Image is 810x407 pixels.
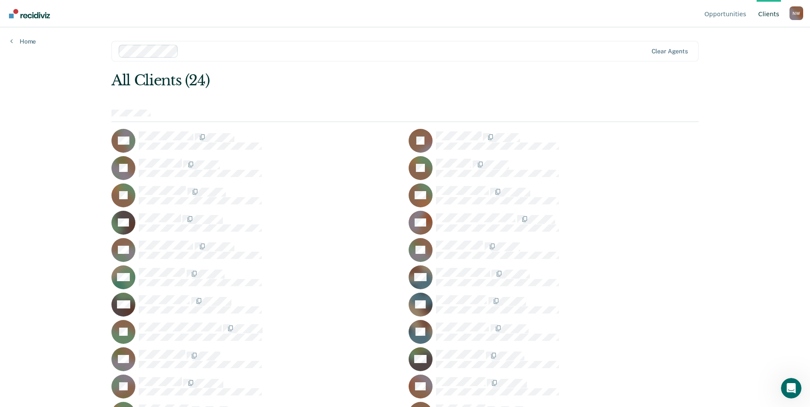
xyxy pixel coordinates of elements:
iframe: Intercom live chat [781,378,801,398]
div: Clear agents [652,48,688,55]
a: Home [10,38,36,45]
div: All Clients (24) [111,72,581,89]
button: Profile dropdown button [790,6,803,20]
img: Recidiviz [9,9,50,18]
div: N W [790,6,803,20]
